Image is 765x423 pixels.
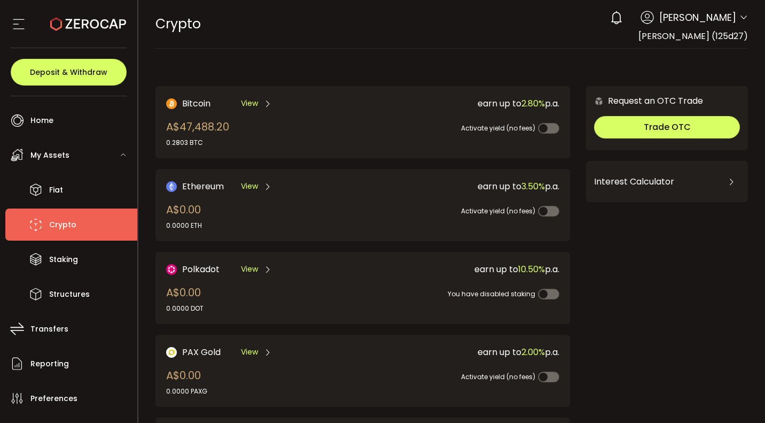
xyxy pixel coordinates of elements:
div: earn up to p.a. [364,263,559,276]
iframe: Chat Widget [712,372,765,423]
div: Interest Calculator [594,169,740,195]
span: View [241,181,258,192]
div: 0.2803 BTC [166,138,229,148]
span: Polkadot [182,263,220,276]
div: 0.0000 PAXG [166,387,207,396]
span: Activate yield (no fees) [461,206,535,216]
span: You have disabled staking [448,289,535,298]
span: 2.80% [521,97,545,110]
span: Reporting [30,356,69,372]
span: Crypto [49,217,76,233]
span: Fiat [49,182,63,198]
span: Deposit & Withdraw [30,68,107,76]
span: [PERSON_NAME] (125d27) [638,30,748,42]
button: Trade OTC [594,116,740,139]
span: Home [30,113,53,128]
div: 0.0000 ETH [166,221,202,230]
span: Staking [49,252,78,267]
div: 0.0000 DOT [166,304,204,313]
span: PAX Gold [182,345,221,359]
img: 6nGpN7MZ9FLuBP83NiajKbTRY4UzlzQtBKtCrLLspmCkSvCZHBKvY3NxgQaT5JnOQREvtQ257bXeeSTueZfAPizblJ+Fe8JwA... [594,96,604,106]
span: Activate yield (no fees) [461,124,535,133]
span: Ethereum [182,180,224,193]
span: Structures [49,287,90,302]
span: 3.50% [521,180,545,193]
div: A$0.00 [166,284,204,313]
span: My Assets [30,148,69,163]
span: Activate yield (no fees) [461,372,535,381]
img: DOT [166,264,177,275]
div: A$0.00 [166,202,202,230]
div: A$0.00 [166,367,207,396]
span: Bitcoin [182,97,210,110]
button: Deposit & Withdraw [11,59,127,86]
img: Bitcoin [166,98,177,109]
span: 2.00% [521,346,545,358]
div: earn up to p.a. [364,97,559,110]
div: Request an OTC Trade [586,94,703,107]
span: View [241,264,258,275]
span: Transfers [30,321,68,337]
div: earn up to p.a. [364,345,559,359]
span: [PERSON_NAME] [659,10,736,25]
img: PAX Gold [166,347,177,358]
span: 10.50% [518,263,545,275]
span: Trade OTC [644,121,691,133]
div: earn up to p.a. [364,180,559,193]
img: Ethereum [166,181,177,192]
span: Preferences [30,391,77,406]
span: Crypto [155,14,201,33]
span: View [241,347,258,358]
div: A$47,488.20 [166,119,229,148]
span: View [241,98,258,109]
